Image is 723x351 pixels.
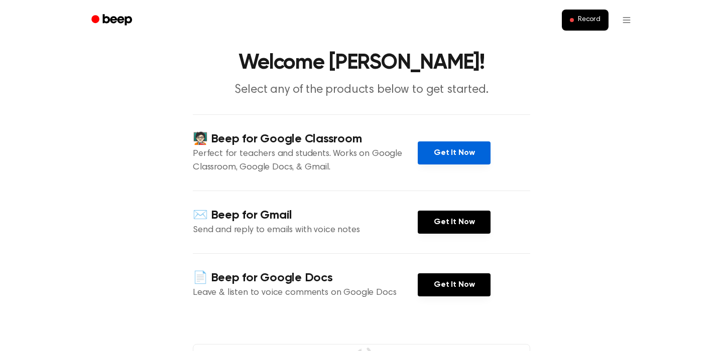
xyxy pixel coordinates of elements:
[104,53,619,74] h1: Welcome [PERSON_NAME]!
[418,211,491,234] a: Get It Now
[615,8,639,32] button: Open menu
[193,224,418,237] p: Send and reply to emails with voice notes
[418,141,491,164] a: Get It Now
[169,82,554,98] p: Select any of the products below to get started.
[562,10,609,31] button: Record
[193,207,418,224] h4: ✉️ Beep for Gmail
[193,286,418,300] p: Leave & listen to voice comments on Google Docs
[193,270,418,286] h4: 📄 Beep for Google Docs
[84,11,141,30] a: Beep
[418,273,491,296] a: Get It Now
[193,131,418,147] h4: 🧑🏻‍🏫 Beep for Google Classroom
[193,147,418,174] p: Perfect for teachers and students. Works on Google Classroom, Google Docs, & Gmail.
[578,16,600,25] span: Record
